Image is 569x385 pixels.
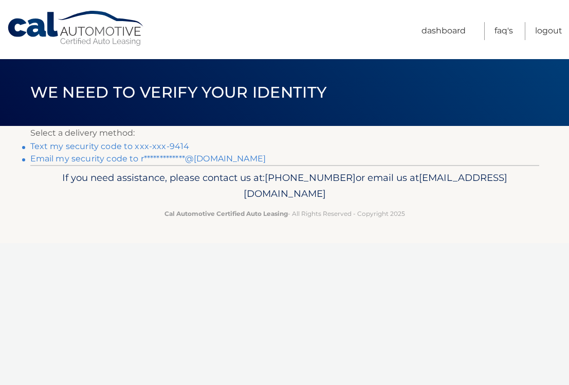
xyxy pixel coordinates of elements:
[164,210,288,217] strong: Cal Automotive Certified Auto Leasing
[494,22,513,40] a: FAQ's
[7,10,145,47] a: Cal Automotive
[37,208,533,219] p: - All Rights Reserved - Copyright 2025
[30,141,190,151] a: Text my security code to xxx-xxx-9414
[37,170,533,203] p: If you need assistance, please contact us at: or email us at
[421,22,466,40] a: Dashboard
[265,172,356,184] span: [PHONE_NUMBER]
[30,126,539,140] p: Select a delivery method:
[30,83,327,102] span: We need to verify your identity
[535,22,562,40] a: Logout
